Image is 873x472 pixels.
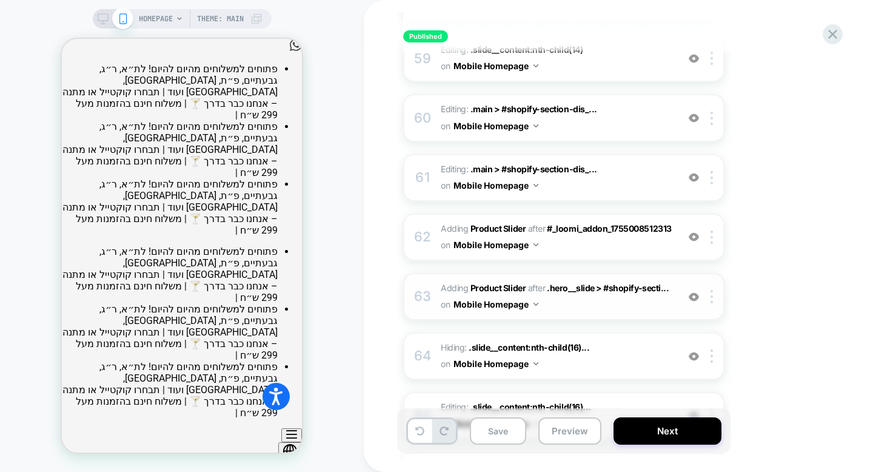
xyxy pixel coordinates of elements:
button: Preview [538,417,601,445]
img: close [711,112,713,125]
span: .hero__slide > #shopify-secti... [547,283,669,293]
img: down arrow [533,303,538,306]
span: Editing : [441,101,672,134]
span: AFTER [528,223,546,234]
span: Adding [441,283,526,293]
b: Product Slider [470,223,526,234]
span: AFTER [528,283,546,293]
button: Mobile Homepage [453,117,538,135]
span: on [441,58,450,73]
span: Hiding : [441,340,672,373]
div: 65 [416,404,429,428]
span: on [441,356,450,371]
span: Editing : [441,399,672,432]
div: 59 [416,47,429,71]
img: down arrow [533,64,538,67]
span: .slide__content:nth-child(16)... [470,402,591,412]
img: crossed eye [689,113,699,123]
span: .main > #shopify-section-dis_... [470,164,597,174]
img: close [711,52,713,65]
div: 61 [416,166,429,190]
span: Editing : [441,42,672,75]
b: Product Slider [470,283,526,293]
span: on [441,178,450,193]
button: Menu [219,389,240,403]
span: on [441,118,450,133]
span: Published [403,30,448,42]
span: #_loomi_addon_1755008512313 [547,223,671,234]
button: Mobile Homepage [453,57,538,75]
img: crossed eye [689,292,699,302]
button: Mobile Homepage [453,295,538,313]
button: Next [614,417,721,445]
img: down arrow [533,124,538,127]
div: 63 [416,285,429,309]
div: 64 [416,344,429,368]
span: Theme: MAIN [197,9,244,29]
span: Adding [441,223,526,234]
img: crossed eye [689,232,699,242]
span: .main > #shopify-section-dis_... [470,104,597,114]
img: close [711,349,713,363]
img: crossed eye [689,351,699,362]
div: 60 [416,106,429,130]
span: on [441,237,450,252]
span: on [441,297,450,312]
div: 62 [416,225,429,249]
img: close [711,231,713,244]
button: Mobile Homepage [453,355,538,373]
img: crossed eye [689,53,699,64]
button: Mobile Homepage [453,236,538,254]
span: .slide__content:nth-child(14) [470,44,583,55]
img: down arrow [533,184,538,187]
span: .slide__content:nth-child(16)... [469,342,589,352]
img: crossed eye [689,172,699,183]
img: close [711,290,713,303]
button: Save [470,417,526,445]
span: HOMEPAGE [139,9,173,29]
img: down arrow [533,243,538,246]
img: down arrow [533,362,538,365]
button: Mobile Homepage [453,177,538,194]
span: Editing : [441,161,672,194]
img: close [711,171,713,184]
